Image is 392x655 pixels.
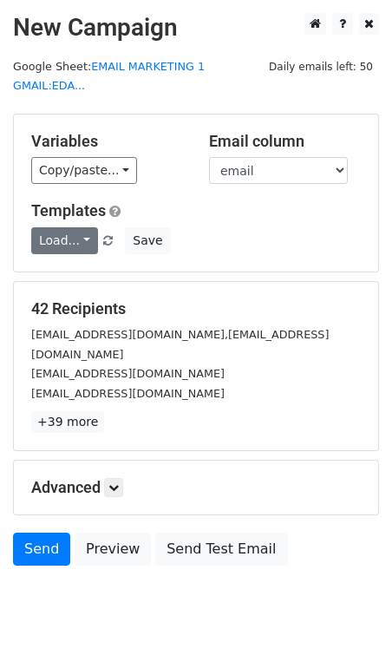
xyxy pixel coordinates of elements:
a: Send [13,533,70,566]
div: Widget de chat [305,572,392,655]
h2: New Campaign [13,13,379,43]
a: Send Test Email [155,533,287,566]
a: Preview [75,533,151,566]
h5: Variables [31,132,183,151]
h5: 42 Recipients [31,299,361,318]
button: Save [125,227,170,254]
small: [EMAIL_ADDRESS][DOMAIN_NAME] [31,367,225,380]
h5: Email column [209,132,361,151]
iframe: Chat Widget [305,572,392,655]
small: [EMAIL_ADDRESS][DOMAIN_NAME],[EMAIL_ADDRESS][DOMAIN_NAME] [31,328,329,361]
a: Load... [31,227,98,254]
a: Daily emails left: 50 [263,60,379,73]
span: Daily emails left: 50 [263,57,379,76]
h5: Advanced [31,478,361,497]
a: Copy/paste... [31,157,137,184]
a: +39 more [31,411,104,433]
a: Templates [31,201,106,219]
a: EMAIL MARKETING 1 GMAIL:EDA... [13,60,205,93]
small: Google Sheet: [13,60,205,93]
small: [EMAIL_ADDRESS][DOMAIN_NAME] [31,387,225,400]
